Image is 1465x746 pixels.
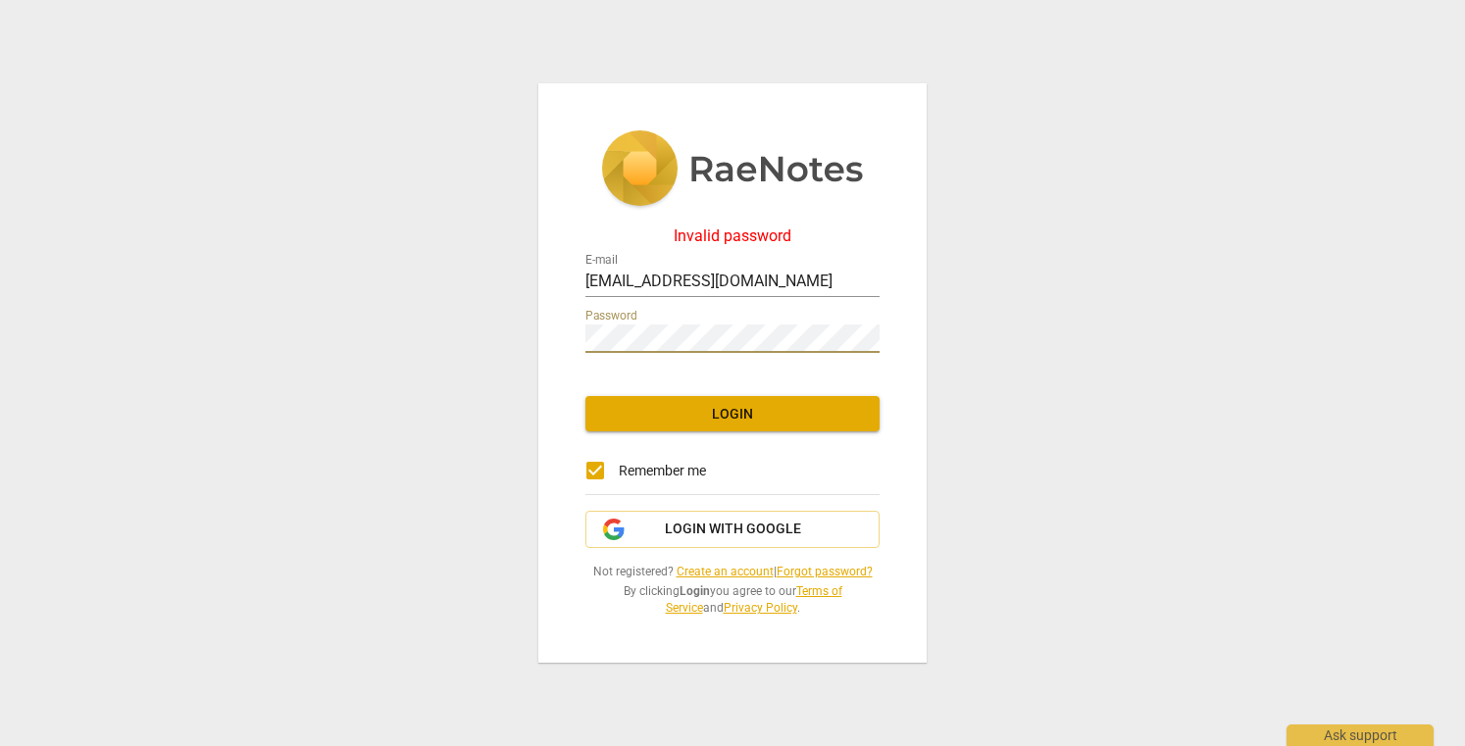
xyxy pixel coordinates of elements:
[601,405,864,424] span: Login
[585,564,880,580] span: Not registered? |
[585,255,618,267] label: E-mail
[665,520,801,539] span: Login with Google
[585,227,880,245] div: Invalid password
[666,584,842,615] a: Terms of Service
[585,583,880,616] span: By clicking you agree to our and .
[777,565,873,578] a: Forgot password?
[585,396,880,431] button: Login
[724,601,797,615] a: Privacy Policy
[1287,724,1434,746] div: Ask support
[601,130,864,211] img: 5ac2273c67554f335776073100b6d88f.svg
[585,311,637,323] label: Password
[619,461,706,481] span: Remember me
[680,584,710,598] b: Login
[585,511,880,548] button: Login with Google
[677,565,774,578] a: Create an account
